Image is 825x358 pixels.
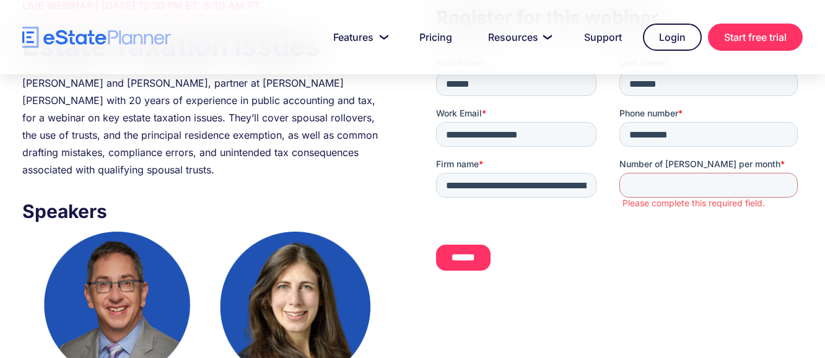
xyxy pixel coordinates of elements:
a: Support [569,25,637,50]
a: Resources [473,25,563,50]
a: Login [643,24,702,51]
a: Pricing [404,25,467,50]
iframe: Form 0 [436,56,803,281]
h3: Speakers [22,197,389,225]
a: Features [318,25,398,50]
a: home [22,27,171,48]
a: Start free trial [708,24,803,51]
div: [PERSON_NAME] and [PERSON_NAME], partner at [PERSON_NAME] [PERSON_NAME] with 20 years of experien... [22,74,389,178]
